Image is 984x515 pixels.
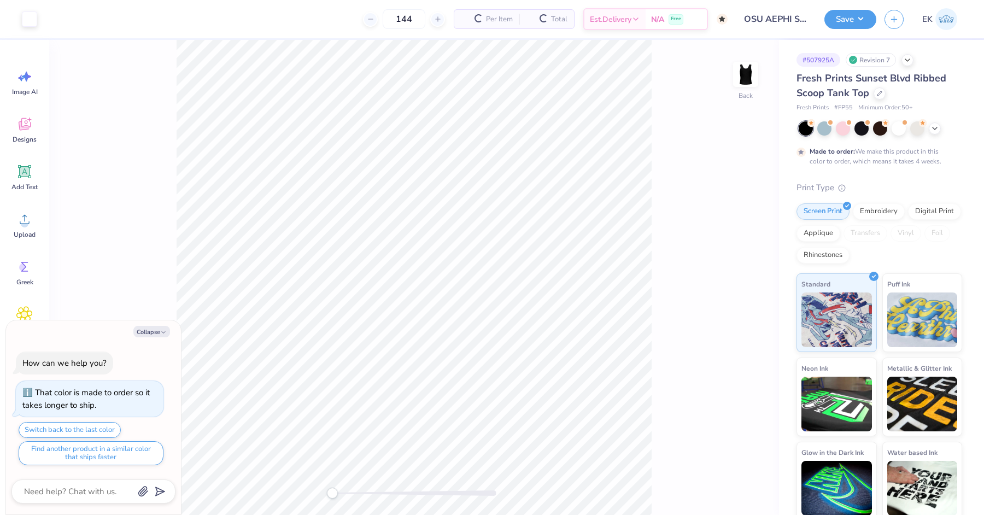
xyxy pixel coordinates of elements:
div: Applique [796,225,840,242]
div: Screen Print [796,203,850,220]
img: Metallic & Glitter Ink [887,377,958,431]
img: Back [735,63,757,85]
span: Standard [801,278,830,290]
span: Glow in the Dark Ink [801,447,864,458]
div: Digital Print [908,203,961,220]
div: Transfers [844,225,887,242]
span: Per Item [486,14,513,25]
input: Untitled Design [736,8,816,30]
div: Vinyl [891,225,921,242]
div: That color is made to order so it takes longer to ship. [22,387,150,411]
span: Designs [13,135,37,144]
div: How can we help you? [22,358,107,368]
strong: Made to order: [810,147,855,156]
div: Foil [924,225,950,242]
img: Emily Klevan [935,8,957,30]
span: Neon Ink [801,362,828,374]
div: Print Type [796,182,962,194]
div: Accessibility label [327,488,338,499]
div: Rhinestones [796,247,850,264]
button: Save [824,10,876,29]
span: Metallic & Glitter Ink [887,362,952,374]
img: Neon Ink [801,377,872,431]
span: Water based Ink [887,447,938,458]
img: Standard [801,292,872,347]
input: – – [383,9,425,29]
span: Greek [16,278,33,286]
span: Total [551,14,567,25]
span: N/A [651,14,664,25]
a: EK [917,8,962,30]
button: Collapse [133,326,170,337]
button: Find another product in a similar color that ships faster [19,441,163,465]
span: Upload [14,230,36,239]
div: Revision 7 [846,53,896,67]
span: Fresh Prints Sunset Blvd Ribbed Scoop Tank Top [796,72,946,100]
span: Est. Delivery [590,14,631,25]
div: # 507925A [796,53,840,67]
span: Minimum Order: 50 + [858,103,913,113]
span: EK [922,13,933,26]
span: Image AI [12,87,38,96]
img: Puff Ink [887,292,958,347]
button: Switch back to the last color [19,422,121,438]
div: We make this product in this color to order, which means it takes 4 weeks. [810,147,944,166]
span: Fresh Prints [796,103,829,113]
span: # FP55 [834,103,853,113]
span: Add Text [11,183,38,191]
div: Back [739,91,753,101]
div: Embroidery [853,203,905,220]
span: Puff Ink [887,278,910,290]
span: Free [671,15,681,23]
